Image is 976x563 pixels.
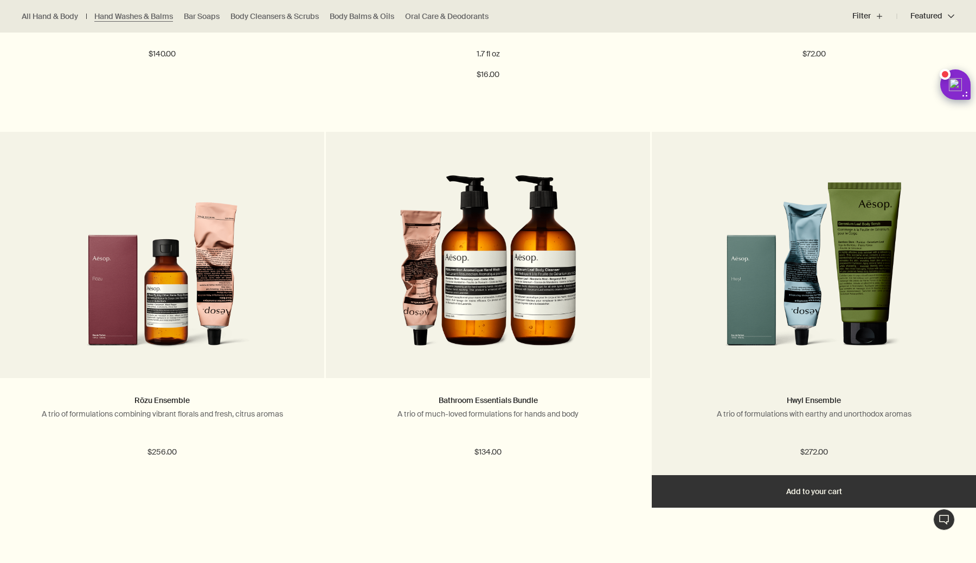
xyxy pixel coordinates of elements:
button: Featured [897,3,954,29]
a: Hwyl scented trio [652,161,976,378]
a: Bar Soaps [184,11,220,22]
a: Rōzu Ensemble [134,395,190,405]
a: Hand Washes & Balms [94,11,173,22]
p: A trio of formulations with earthy and unorthodox aromas [668,409,960,419]
button: Filter [852,3,897,29]
p: A trio of formulations combining vibrant florals and fresh, citrus aromas [16,409,308,419]
a: Body Balms & Oils [330,11,394,22]
button: Add to your cart - $272.00 [652,475,976,508]
img: Resurrection Aromatique Hand Wash, Resurrection Aromatique Hand Balm and Geranium Leaf Body Clean... [400,161,576,362]
button: Live Assistance [933,509,955,530]
span: $272.00 [800,446,828,459]
a: All Hand & Body [22,11,78,22]
a: Resurrection Aromatique Hand Wash, Resurrection Aromatique Hand Balm and Geranium Leaf Body Clean... [326,161,650,378]
a: Oral Care & Deodorants [405,11,489,22]
div: Online-only offer [663,519,720,529]
img: Rozu Ensemble [74,161,251,362]
a: Hwyl Ensemble [787,395,841,405]
a: Bathroom Essentials Bundle [439,395,538,405]
span: $16.00 [477,68,499,81]
a: Body Cleansers & Scrubs [230,11,319,22]
p: A trio of much-loved formulations for hands and body [342,409,634,419]
span: $140.00 [149,48,176,61]
span: $256.00 [147,446,177,459]
span: $72.00 [802,48,826,61]
span: $134.00 [474,446,502,459]
img: Hwyl scented trio [725,161,902,362]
